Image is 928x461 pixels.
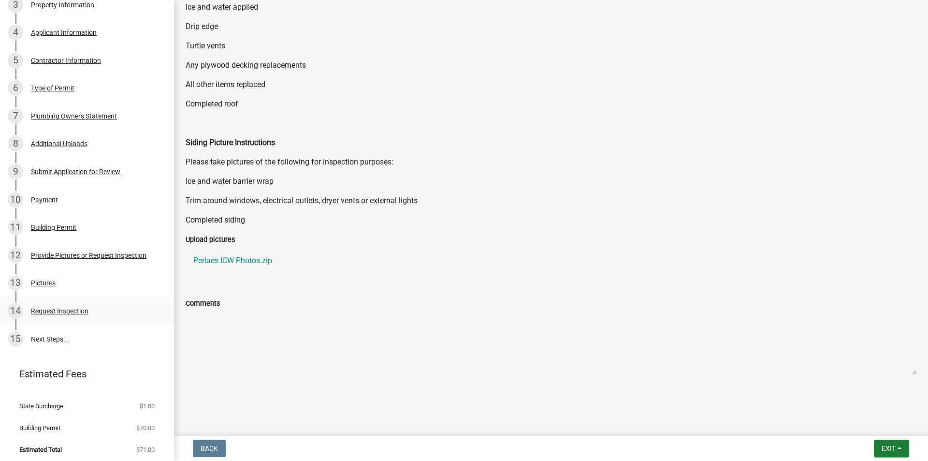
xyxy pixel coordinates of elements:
p: Completed siding [186,214,916,226]
div: 6 [8,80,23,96]
div: 13 [8,275,23,291]
div: 4 [8,25,23,40]
span: Exit [882,445,896,452]
div: Building Permit [31,224,76,231]
button: Exit [874,440,909,457]
div: 5 [8,53,23,68]
button: Back [193,440,226,457]
div: Request Inspection [31,308,88,314]
p: Completed roof [186,98,916,110]
label: Upload pictures [186,237,235,243]
span: $70.00 [136,425,155,431]
div: 11 [8,220,23,235]
span: Estimated Total [19,446,62,453]
p: Please take pictures of the following for inspection purposes: [186,156,916,168]
div: Type of Permit [31,85,74,91]
div: 7 [8,108,23,124]
div: Submit Application for Review [31,168,120,175]
div: Pictures [31,280,56,286]
p: Turtle vents [186,40,916,52]
span: $71.00 [136,446,155,453]
div: Contractor Information [31,57,101,64]
div: 12 [8,248,23,263]
div: 9 [8,164,23,179]
p: All other items replaced [186,79,916,90]
div: Property Information [31,1,94,8]
div: Provide Pictures or Request Inspection [31,252,146,259]
p: Ice and water applied [186,1,916,13]
a: Estimated Fees [8,364,159,384]
span: Building Permit [19,425,60,431]
label: Comments [186,300,220,307]
span: Back [201,445,218,452]
p: Drip edge [186,21,916,32]
strong: Siding Picture Instructions [186,138,275,147]
span: State Surcharge [19,403,63,409]
div: 10 [8,192,23,208]
p: Ice and water barrier wrap [186,176,916,187]
a: Perlaes ICW Photos.zip [186,249,916,272]
div: Payment [31,196,58,203]
div: Applicant Information [31,29,97,36]
div: 14 [8,303,23,319]
div: Additional Uploads [31,140,87,147]
div: Plumbing Owners Statement [31,113,117,119]
div: 8 [8,136,23,151]
span: $1.00 [140,403,155,409]
p: Any plywood decking replacements [186,59,916,71]
div: 15 [8,331,23,347]
p: Trim around windows, electrical outlets, dryer vents or external lights [186,195,916,207]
